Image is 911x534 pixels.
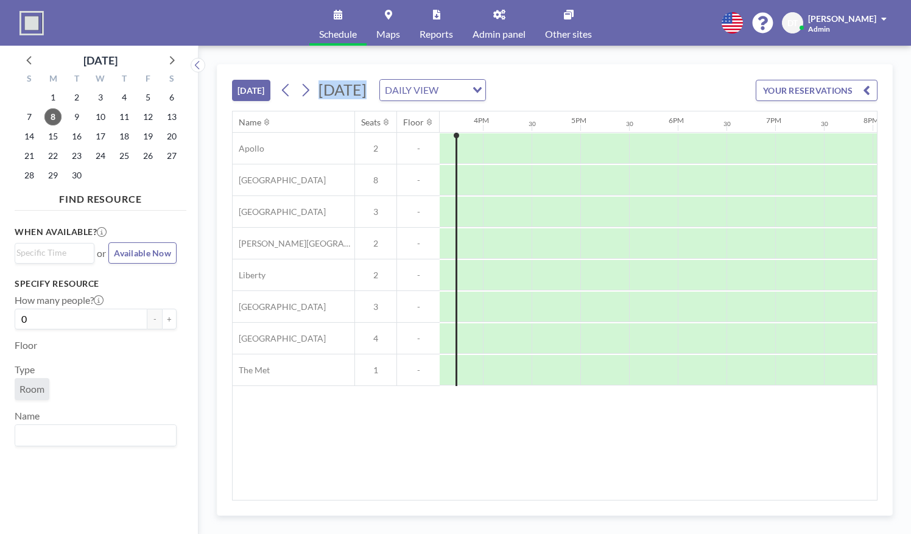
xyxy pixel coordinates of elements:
input: Search for option [16,427,169,443]
span: Saturday, September 13, 2025 [163,108,180,125]
span: Tuesday, September 9, 2025 [68,108,85,125]
div: F [136,72,160,88]
span: DT [787,18,798,29]
span: - [397,143,440,154]
span: Wednesday, September 3, 2025 [92,89,109,106]
div: 4PM [474,116,489,125]
span: 3 [355,301,396,312]
div: 30 [626,120,633,128]
span: The Met [233,365,270,376]
span: Schedule [319,29,357,39]
span: Wednesday, September 10, 2025 [92,108,109,125]
span: - [397,175,440,186]
span: Friday, September 5, 2025 [139,89,157,106]
span: Tuesday, September 23, 2025 [68,147,85,164]
div: T [112,72,136,88]
label: Floor [15,339,37,351]
span: 3 [355,206,396,217]
span: [GEOGRAPHIC_DATA] [233,206,326,217]
span: 2 [355,143,396,154]
button: YOUR RESERVATIONS [756,80,878,101]
div: [DATE] [83,52,118,69]
label: Type [15,364,35,376]
div: 8PM [864,116,879,125]
span: Thursday, September 18, 2025 [116,128,133,145]
div: 30 [821,120,828,128]
button: - [147,309,162,329]
button: Available Now [108,242,177,264]
span: Wednesday, September 17, 2025 [92,128,109,145]
span: Tuesday, September 16, 2025 [68,128,85,145]
span: Friday, September 19, 2025 [139,128,157,145]
span: Thursday, September 25, 2025 [116,147,133,164]
span: [DATE] [318,80,367,99]
h3: Specify resource [15,278,177,289]
span: - [397,238,440,249]
span: - [397,365,440,376]
span: Saturday, September 20, 2025 [163,128,180,145]
div: S [160,72,183,88]
div: Name [239,117,261,128]
span: Other sites [545,29,592,39]
span: Monday, September 22, 2025 [44,147,62,164]
label: Name [15,410,40,422]
span: Thursday, September 11, 2025 [116,108,133,125]
span: 1 [355,365,396,376]
span: Friday, September 26, 2025 [139,147,157,164]
div: Search for option [380,80,485,100]
span: Wednesday, September 24, 2025 [92,147,109,164]
span: [GEOGRAPHIC_DATA] [233,301,326,312]
span: Monday, September 15, 2025 [44,128,62,145]
span: Liberty [233,270,266,281]
span: Maps [376,29,400,39]
div: S [18,72,41,88]
span: Monday, September 29, 2025 [44,167,62,184]
span: Friday, September 12, 2025 [139,108,157,125]
div: 7PM [766,116,781,125]
span: [GEOGRAPHIC_DATA] [233,333,326,344]
span: Tuesday, September 30, 2025 [68,167,85,184]
span: Sunday, September 21, 2025 [21,147,38,164]
span: Sunday, September 28, 2025 [21,167,38,184]
span: Saturday, September 6, 2025 [163,89,180,106]
div: Search for option [15,425,176,446]
span: Reports [420,29,453,39]
span: Admin panel [473,29,526,39]
span: Tuesday, September 2, 2025 [68,89,85,106]
span: - [397,301,440,312]
span: [PERSON_NAME][GEOGRAPHIC_DATA] [233,238,354,249]
button: [DATE] [232,80,270,101]
span: 4 [355,333,396,344]
span: Monday, September 8, 2025 [44,108,62,125]
input: Search for option [442,82,465,98]
span: 2 [355,238,396,249]
div: 5PM [571,116,586,125]
span: - [397,270,440,281]
span: Sunday, September 7, 2025 [21,108,38,125]
button: + [162,309,177,329]
div: T [65,72,89,88]
div: Search for option [15,244,94,262]
img: organization-logo [19,11,44,35]
h4: FIND RESOURCE [15,188,186,205]
input: Search for option [16,246,87,259]
span: Room [19,383,44,395]
label: How many people? [15,294,104,306]
span: DAILY VIEW [382,82,441,98]
span: Thursday, September 4, 2025 [116,89,133,106]
div: W [89,72,113,88]
span: Sunday, September 14, 2025 [21,128,38,145]
span: or [97,247,106,259]
span: [PERSON_NAME] [808,13,876,24]
span: Apollo [233,143,264,154]
div: Floor [403,117,424,128]
span: [GEOGRAPHIC_DATA] [233,175,326,186]
div: M [41,72,65,88]
span: Saturday, September 27, 2025 [163,147,180,164]
span: Monday, September 1, 2025 [44,89,62,106]
div: 30 [529,120,536,128]
span: - [397,206,440,217]
span: 2 [355,270,396,281]
span: Available Now [114,248,171,258]
span: 8 [355,175,396,186]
